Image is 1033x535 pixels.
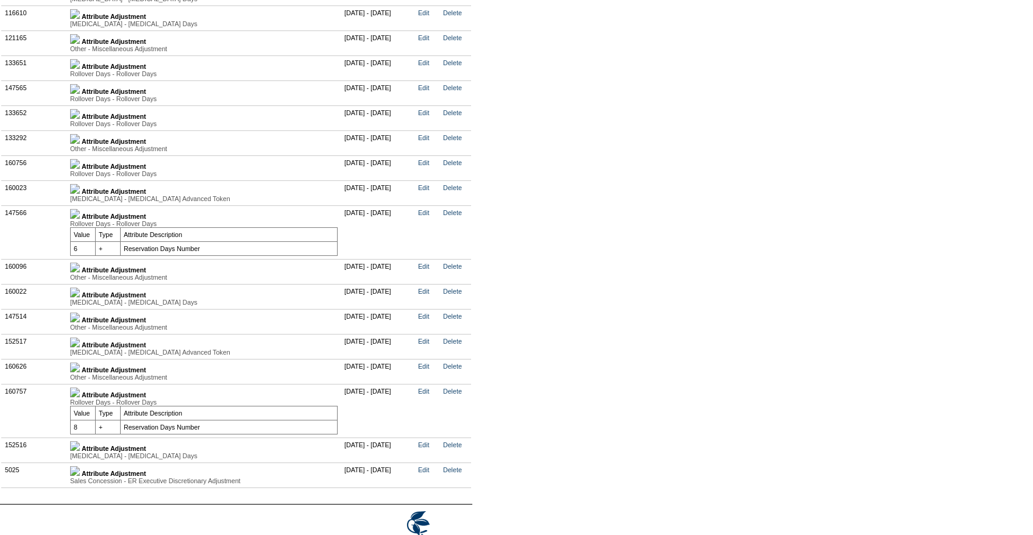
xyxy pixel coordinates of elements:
[82,163,146,170] b: Attribute Adjustment
[341,105,415,130] td: [DATE] - [DATE]
[70,466,80,476] img: b_plus.gif
[418,363,429,370] a: Edit
[70,313,80,322] img: b_plus.gif
[2,309,67,334] td: 147514
[443,9,462,16] a: Delete
[70,120,338,127] div: Rollover Days - Rollover Days
[2,105,67,130] td: 133652
[70,452,338,459] div: [MEDICAL_DATA] - [MEDICAL_DATA] Days
[443,263,462,270] a: Delete
[443,34,462,41] a: Delete
[341,155,415,180] td: [DATE] - [DATE]
[70,274,338,281] div: Other - Miscellaneous Adjustment
[418,209,429,216] a: Edit
[418,263,429,270] a: Edit
[341,462,415,487] td: [DATE] - [DATE]
[70,45,338,52] div: Other - Miscellaneous Adjustment
[96,420,121,434] td: +
[70,209,80,219] img: b_minus.gif
[443,159,462,166] a: Delete
[71,406,96,420] td: Value
[82,266,146,274] b: Attribute Adjustment
[418,184,429,191] a: Edit
[2,5,67,30] td: 116610
[82,88,146,95] b: Attribute Adjustment
[418,9,429,16] a: Edit
[2,55,67,80] td: 133651
[2,155,67,180] td: 160756
[341,130,415,155] td: [DATE] - [DATE]
[121,227,338,241] td: Attribute Description
[341,334,415,359] td: [DATE] - [DATE]
[70,170,338,177] div: Rollover Days - Rollover Days
[70,159,80,169] img: b_plus.gif
[341,55,415,80] td: [DATE] - [DATE]
[121,241,338,255] td: Reservation Days Number
[443,184,462,191] a: Delete
[70,220,338,227] div: Rollover Days - Rollover Days
[70,134,80,144] img: b_plus.gif
[2,284,67,309] td: 160022
[341,5,415,30] td: [DATE] - [DATE]
[71,420,96,434] td: 8
[443,466,462,473] a: Delete
[443,84,462,91] a: Delete
[82,291,146,299] b: Attribute Adjustment
[443,338,462,345] a: Delete
[2,130,67,155] td: 133292
[2,359,67,384] td: 160626
[418,313,429,320] a: Edit
[2,384,67,438] td: 160757
[70,84,80,94] img: b_plus.gif
[70,195,338,202] div: [MEDICAL_DATA] - [MEDICAL_DATA] Advanced Token
[70,363,80,372] img: b_plus.gif
[82,445,146,452] b: Attribute Adjustment
[418,34,429,41] a: Edit
[71,227,96,241] td: Value
[418,109,429,116] a: Edit
[70,34,80,44] img: b_plus.gif
[443,59,462,66] a: Delete
[443,288,462,295] a: Delete
[341,80,415,105] td: [DATE] - [DATE]
[70,399,338,406] div: Rollover Days - Rollover Days
[341,284,415,309] td: [DATE] - [DATE]
[2,438,67,462] td: 152516
[82,63,146,70] b: Attribute Adjustment
[418,84,429,91] a: Edit
[121,420,338,434] td: Reservation Days Number
[341,309,415,334] td: [DATE] - [DATE]
[341,180,415,205] td: [DATE] - [DATE]
[70,477,338,484] div: Sales Concession - ER Executive Discretionary Adjustment
[121,406,338,420] td: Attribute Description
[2,259,67,284] td: 160096
[341,438,415,462] td: [DATE] - [DATE]
[443,134,462,141] a: Delete
[70,338,80,347] img: b_plus.gif
[82,38,146,45] b: Attribute Adjustment
[82,470,146,477] b: Attribute Adjustment
[2,180,67,205] td: 160023
[96,241,121,255] td: +
[418,466,429,473] a: Edit
[96,227,121,241] td: Type
[418,441,429,448] a: Edit
[82,138,146,145] b: Attribute Adjustment
[70,263,80,272] img: b_plus.gif
[341,384,415,438] td: [DATE] - [DATE]
[418,338,429,345] a: Edit
[2,205,67,259] td: 147566
[443,313,462,320] a: Delete
[70,184,80,194] img: b_plus.gif
[443,363,462,370] a: Delete
[70,299,338,306] div: [MEDICAL_DATA] - [MEDICAL_DATA] Days
[70,388,80,397] img: b_minus.gif
[70,59,80,69] img: b_plus.gif
[82,316,146,324] b: Attribute Adjustment
[443,441,462,448] a: Delete
[341,30,415,55] td: [DATE] - [DATE]
[71,241,96,255] td: 6
[82,13,146,20] b: Attribute Adjustment
[70,441,80,451] img: b_plus.gif
[70,95,338,102] div: Rollover Days - Rollover Days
